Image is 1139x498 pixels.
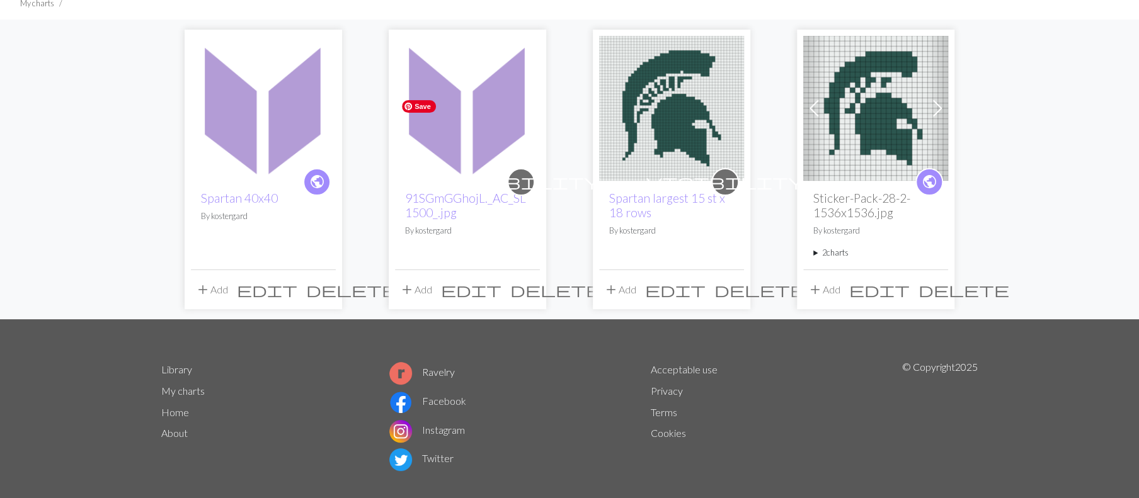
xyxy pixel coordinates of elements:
a: Twitter [389,452,454,464]
p: By kostergard [813,225,938,237]
span: edit [237,281,297,298]
i: private [646,169,804,195]
span: visibility [646,172,804,191]
span: Save [402,100,436,113]
button: Edit [232,278,302,302]
span: delete [306,281,397,298]
span: add [604,281,619,298]
button: Add [803,278,845,302]
i: public [309,169,325,195]
img: Twitter logo [389,448,412,471]
a: Ravelry [389,366,455,378]
button: Delete [710,278,810,302]
a: 91SGmGGhojL._AC_SL1500_.jpg [405,191,526,220]
a: public [915,168,943,196]
button: Delete [506,278,605,302]
img: Spartan 40x40 [191,36,336,181]
img: Instagram logo [389,420,412,443]
a: Acceptable use [651,363,718,375]
a: About [161,427,188,439]
p: © Copyright 2025 [902,359,978,474]
summary: 2charts [813,247,938,259]
a: Facebook [389,395,466,407]
a: Spartan 40x40 [201,191,278,205]
a: Sticker-Pack-28-2-1536x1536.jpg [599,101,744,113]
a: Cookies [651,427,686,439]
i: Edit [849,282,910,297]
img: Facebook logo [389,391,412,414]
i: Edit [645,282,706,297]
a: Privacy [651,385,683,397]
span: visibility [442,172,600,191]
span: delete [510,281,601,298]
span: delete [714,281,805,298]
button: Delete [914,278,1014,302]
button: Add [395,278,437,302]
a: 91SGmGGhojL._AC_SL1500_.jpg [395,101,540,113]
img: Sticker-Pack-28-2-1536x1536.jpg [803,36,948,181]
span: edit [441,281,501,298]
button: Add [191,278,232,302]
button: Delete [302,278,401,302]
i: Edit [441,282,501,297]
a: Instagram [389,424,465,436]
img: Sticker-Pack-28-2-1536x1536.jpg [599,36,744,181]
span: delete [919,281,1009,298]
span: edit [645,281,706,298]
h2: Sticker-Pack-28-2-1536x1536.jpg [813,191,938,220]
a: My charts [161,385,205,397]
img: Ravelry logo [389,362,412,385]
i: Edit [237,282,297,297]
span: edit [849,281,910,298]
i: public [922,169,937,195]
p: By kostergard [405,225,530,237]
span: public [922,172,937,191]
button: Edit [437,278,506,302]
span: public [309,172,325,191]
a: public [303,168,331,196]
span: add [195,281,210,298]
i: private [442,169,600,195]
button: Add [599,278,641,302]
a: Spartan largest 15 st x 18 rows [609,191,725,220]
p: By kostergard [201,210,326,222]
button: Edit [641,278,710,302]
span: add [808,281,823,298]
a: Home [161,406,189,418]
button: Edit [845,278,914,302]
a: Sticker-Pack-28-2-1536x1536.jpg [803,101,948,113]
p: By kostergard [609,225,734,237]
img: 91SGmGGhojL._AC_SL1500_.jpg [395,36,540,181]
a: Terms [651,406,677,418]
a: Library [161,363,192,375]
a: Spartan 40x40 [191,101,336,113]
span: add [399,281,415,298]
